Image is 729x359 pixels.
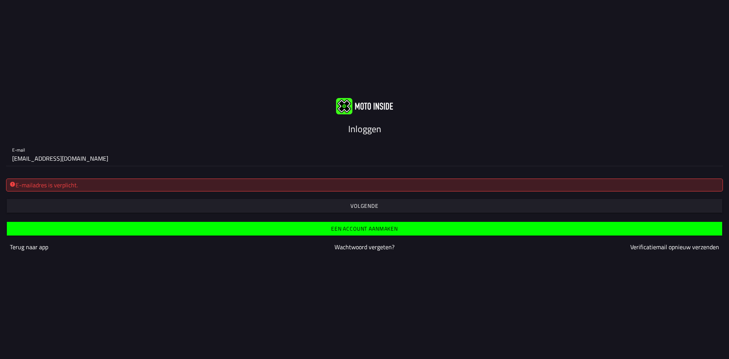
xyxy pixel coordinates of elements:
a: Verificatiemail opnieuw verzenden [630,242,719,251]
a: Wachtwoord vergeten? [335,242,394,251]
font: Een account aanmaken [331,225,398,232]
ion-icon: waarschuwing [9,181,16,187]
font: E-mailadres is verplicht. [16,180,78,190]
font: Inloggen [348,122,381,136]
font: Volgende [350,202,379,210]
input: E-mail [12,151,717,166]
a: Terug naar app [10,242,48,251]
